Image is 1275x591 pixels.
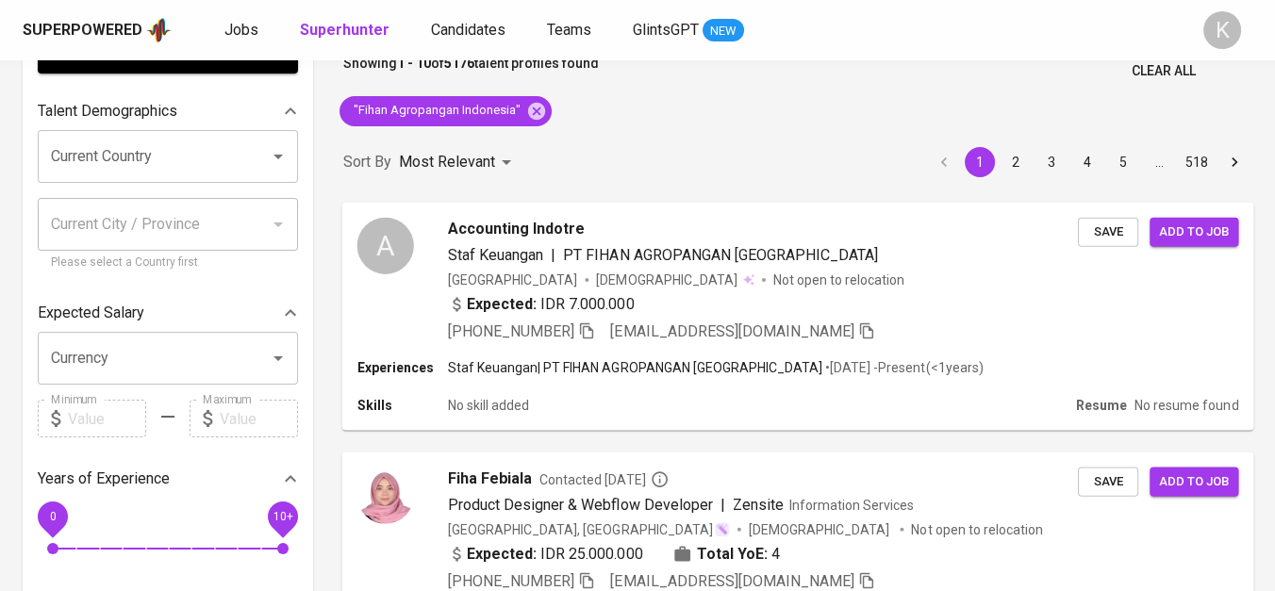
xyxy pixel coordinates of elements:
span: [DEMOGRAPHIC_DATA] [596,270,739,288]
span: Add to job [1159,470,1229,492]
div: IDR 25.000.000 [448,542,643,565]
button: Clear All [1124,54,1203,89]
button: page 1 [965,147,995,177]
p: Please select a Country first [51,254,285,272]
button: Save [1078,217,1138,246]
span: GlintsGPT [633,21,699,39]
span: Accounting Indotre [448,217,585,239]
a: Jobs [224,19,262,42]
p: Expected Salary [38,302,144,324]
b: 1 - 10 [397,56,431,71]
nav: pagination navigation [926,147,1252,177]
input: Value [220,400,298,437]
span: PT FIHAN AGROPANGAN [GEOGRAPHIC_DATA] [563,245,878,263]
span: | [551,243,555,266]
p: Skills [357,396,448,415]
a: Superpoweredapp logo [23,16,172,44]
span: "Fihan Agropangan Indonesia" [339,102,532,120]
button: Add to job [1150,217,1238,246]
button: Save [1078,467,1138,496]
p: Talent Demographics [38,100,177,123]
svg: By Batam recruiter [651,469,670,488]
b: Expected: [467,542,537,565]
div: Talent Demographics [38,92,298,130]
span: Product Designer & Webflow Developer [448,495,713,513]
button: Add to job [1150,467,1238,496]
span: 10+ [273,510,292,523]
div: [GEOGRAPHIC_DATA], [GEOGRAPHIC_DATA] [448,519,730,538]
img: app logo [146,16,172,44]
button: Open [265,143,291,170]
button: Go to page 2 [1001,147,1031,177]
div: … [1144,153,1174,172]
b: Superhunter [300,21,389,39]
div: K [1203,11,1241,49]
p: Staf Keuangan | PT FIHAN AGROPANGAN [GEOGRAPHIC_DATA] [448,358,822,377]
p: Most Relevant [399,151,495,173]
span: NEW [703,22,744,41]
b: 5176 [444,56,474,71]
p: Not open to relocation [773,270,904,288]
span: Add to job [1159,221,1229,242]
img: a48dea5a18da888d4438432a4dd69094.png [357,467,414,523]
a: Candidates [431,19,509,42]
p: No skill added [448,396,529,415]
div: IDR 7.000.000 [448,292,635,315]
span: Fiha Febiala [448,467,532,489]
button: Go to page 518 [1180,147,1214,177]
p: No resume found [1134,396,1238,415]
a: GlintsGPT NEW [633,19,744,42]
div: [GEOGRAPHIC_DATA] [448,270,577,288]
span: Candidates [431,21,505,39]
div: Superpowered [23,20,142,41]
button: Open [265,345,291,371]
div: Most Relevant [399,145,518,180]
a: AAccounting IndotreStaf Keuangan|PT FIHAN AGROPANGAN [GEOGRAPHIC_DATA][GEOGRAPHIC_DATA][DEMOGRAPH... [343,203,1252,430]
span: Jobs [224,21,258,39]
p: Resume [1076,396,1127,415]
p: Years of Experience [38,468,170,490]
button: Go to next page [1219,147,1250,177]
span: Contacted [DATE] [539,469,669,488]
img: magic_wand.svg [715,521,730,536]
span: Staf Keuangan [448,245,543,263]
a: Teams [547,19,595,42]
p: Showing of talent profiles found [343,54,599,89]
span: Zensite [733,495,784,513]
span: | [720,493,725,516]
span: Save [1087,221,1129,242]
p: Sort By [343,151,391,173]
span: Save [1087,470,1129,492]
span: [PHONE_NUMBER] [448,571,574,589]
span: Teams [547,21,591,39]
span: [PHONE_NUMBER] [448,322,574,340]
span: [EMAIL_ADDRESS][DOMAIN_NAME] [610,322,854,340]
a: Superhunter [300,19,393,42]
b: Total YoE: [697,542,768,565]
span: 4 [771,542,780,565]
div: Years of Experience [38,460,298,498]
span: Information Services [789,497,914,512]
div: A [357,217,414,273]
b: Expected: [467,292,537,315]
button: Go to page 5 [1108,147,1138,177]
div: Expected Salary [38,294,298,332]
p: Experiences [357,358,448,377]
p: Not open to relocation [911,519,1042,538]
div: "Fihan Agropangan Indonesia" [339,96,552,126]
button: Go to page 4 [1072,147,1102,177]
span: [DEMOGRAPHIC_DATA] [749,519,892,538]
button: Go to page 3 [1036,147,1067,177]
span: 0 [49,510,56,523]
input: Value [68,400,146,437]
span: Clear All [1132,59,1196,83]
p: • [DATE] - Present ( <1 years ) [822,358,984,377]
span: [EMAIL_ADDRESS][DOMAIN_NAME] [610,571,854,589]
